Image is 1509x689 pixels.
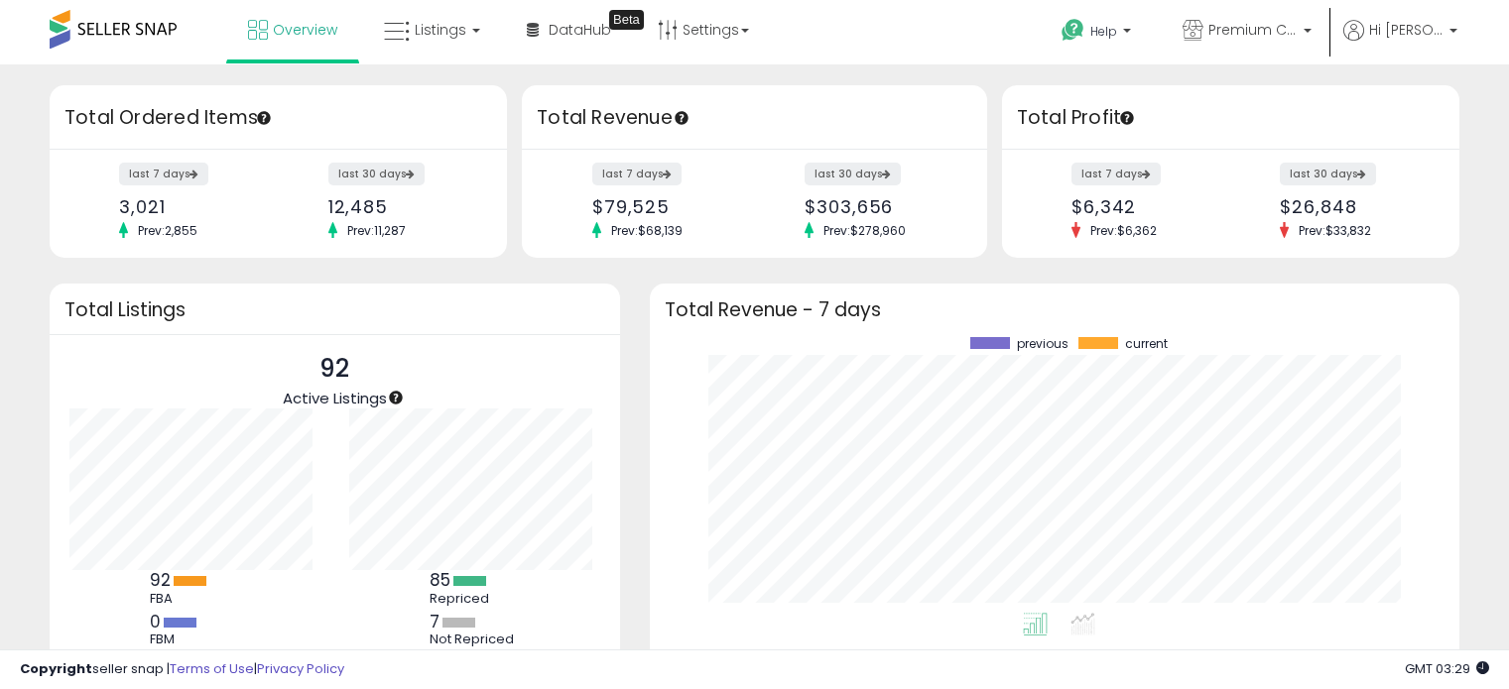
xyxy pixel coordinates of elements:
[128,222,207,239] span: Prev: 2,855
[601,222,692,239] span: Prev: $68,139
[430,632,519,647] div: Not Repriced
[1405,659,1489,678] span: 2025-09-12 03:29 GMT
[1090,23,1117,40] span: Help
[1343,20,1457,64] a: Hi [PERSON_NAME]
[119,163,208,185] label: last 7 days
[415,20,466,40] span: Listings
[665,302,1445,317] h3: Total Revenue - 7 days
[549,20,611,40] span: DataHub
[537,104,972,132] h3: Total Revenue
[1017,104,1445,132] h3: Total Profit
[1280,163,1376,185] label: last 30 days
[337,222,416,239] span: Prev: 11,287
[20,659,92,678] strong: Copyright
[150,610,161,633] b: 0
[273,20,337,40] span: Overview
[119,196,263,217] div: 3,021
[1071,196,1215,217] div: $6,342
[328,163,425,185] label: last 30 days
[283,388,387,408] span: Active Listings
[805,163,901,185] label: last 30 days
[592,196,740,217] div: $79,525
[64,302,605,317] h3: Total Listings
[170,659,254,678] a: Terms of Use
[673,109,691,127] div: Tooltip anchor
[1061,18,1085,43] i: Get Help
[805,196,952,217] div: $303,656
[814,222,916,239] span: Prev: $278,960
[64,104,492,132] h3: Total Ordered Items
[1080,222,1167,239] span: Prev: $6,362
[328,196,472,217] div: 12,485
[430,610,440,633] b: 7
[1369,20,1444,40] span: Hi [PERSON_NAME]
[1289,222,1381,239] span: Prev: $33,832
[283,350,387,388] p: 92
[609,10,644,30] div: Tooltip anchor
[1125,337,1168,351] span: current
[1118,109,1136,127] div: Tooltip anchor
[150,568,171,592] b: 92
[257,659,344,678] a: Privacy Policy
[387,389,405,406] div: Tooltip anchor
[150,591,239,607] div: FBA
[150,632,239,647] div: FBM
[430,568,450,592] b: 85
[1280,196,1424,217] div: $26,848
[255,109,273,127] div: Tooltip anchor
[1208,20,1298,40] span: Premium Convenience
[430,591,519,607] div: Repriced
[1017,337,1069,351] span: previous
[20,660,344,679] div: seller snap | |
[1046,3,1151,64] a: Help
[1071,163,1161,185] label: last 7 days
[592,163,682,185] label: last 7 days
